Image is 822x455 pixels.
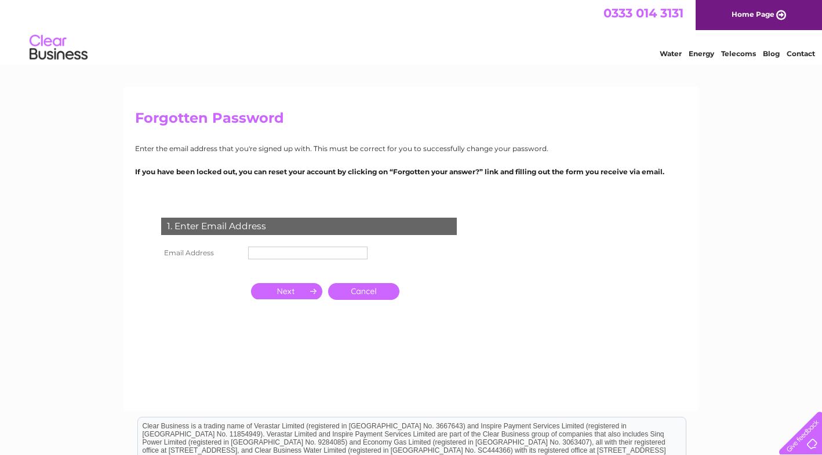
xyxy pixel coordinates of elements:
div: 1. Enter Email Address [161,218,457,235]
a: Cancel [328,283,399,300]
div: Clear Business is a trading name of Verastar Limited (registered in [GEOGRAPHIC_DATA] No. 3667643... [138,6,686,56]
p: Enter the email address that you're signed up with. This must be correct for you to successfully ... [135,143,687,154]
th: Email Address [158,244,245,262]
img: logo.png [29,30,88,65]
a: Blog [763,49,780,58]
a: Energy [689,49,714,58]
a: 0333 014 3131 [603,6,683,20]
p: If you have been locked out, you can reset your account by clicking on “Forgotten your answer?” l... [135,166,687,177]
a: Telecoms [721,49,756,58]
a: Water [660,49,682,58]
h2: Forgotten Password [135,110,687,132]
a: Contact [787,49,815,58]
